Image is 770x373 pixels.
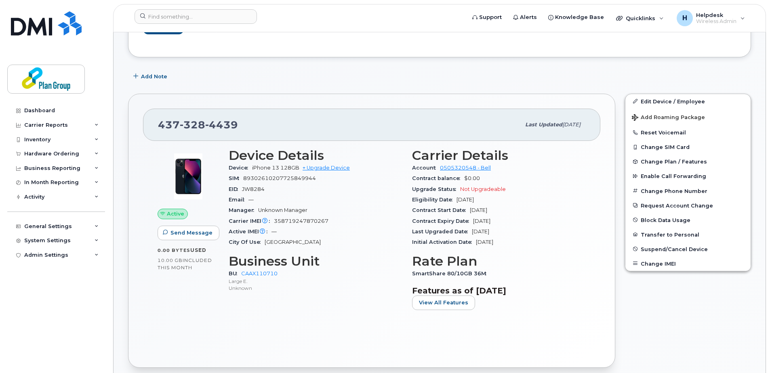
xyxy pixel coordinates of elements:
span: Send Message [170,229,212,237]
span: Contract Expiry Date [412,218,473,224]
span: View All Features [419,299,468,306]
span: Initial Activation Date [412,239,476,245]
span: [DATE] [457,197,474,203]
span: Add Roaming Package [632,114,705,122]
button: View All Features [412,295,475,310]
span: Last Upgraded Date [412,228,472,235]
span: Support [479,13,502,21]
span: Active [167,210,184,218]
span: used [190,247,206,253]
button: Add Roaming Package [625,109,751,125]
span: SIM [229,175,243,181]
h3: Device Details [229,148,402,163]
div: Quicklinks [610,10,669,26]
span: 4439 [205,119,238,131]
span: City Of Use [229,239,265,245]
span: Manager [229,207,258,213]
span: 437 [158,119,238,131]
span: 328 [180,119,205,131]
span: Add Note [141,73,167,80]
span: 10.00 GB [158,258,183,263]
span: [DATE] [470,207,487,213]
a: 0505320548 - Bell [440,165,491,171]
span: 0.00 Bytes [158,247,190,253]
button: Change Plan / Features [625,154,751,169]
span: 89302610207725849944 [243,175,316,181]
span: included this month [158,257,212,270]
button: Transfer to Personal [625,227,751,242]
span: Contract Start Date [412,207,470,213]
span: BU [229,270,241,277]
span: [DATE] [472,228,489,235]
span: Wireless Admin [696,18,736,25]
span: [DATE] [562,122,581,128]
span: Contract balance [412,175,464,181]
span: 358719247870267 [274,218,328,224]
span: Active IMEI [229,228,271,235]
button: Request Account Change [625,198,751,213]
h3: Business Unit [229,254,402,268]
a: + Upgrade Device [303,165,350,171]
span: Last updated [525,122,562,128]
span: Upgrade Status [412,186,460,192]
h3: Carrier Details [412,148,586,163]
input: Find something... [135,9,257,24]
button: Enable Call Forwarding [625,169,751,183]
span: [DATE] [473,218,490,224]
span: Knowledge Base [555,13,604,21]
span: Carrier IMEI [229,218,274,224]
span: JW8284 [242,186,265,192]
button: Change SIM Card [625,140,751,154]
span: — [248,197,254,203]
span: Quicklinks [626,15,655,21]
span: EID [229,186,242,192]
a: Knowledge Base [543,9,610,25]
button: Change Phone Number [625,184,751,198]
span: Device [229,165,252,171]
h3: Rate Plan [412,254,586,268]
span: SmartShare 80/10GB 36M [412,270,490,277]
span: Eligibility Date [412,197,457,203]
button: Block Data Usage [625,213,751,227]
button: Reset Voicemail [625,125,751,140]
span: Account [412,165,440,171]
p: Large E. [229,278,402,285]
a: Edit Device / Employee [625,94,751,109]
span: H [682,13,687,23]
button: Send Message [158,226,219,240]
button: Add Note [128,69,174,84]
a: CAAX110710 [241,270,278,277]
span: Unknown Manager [258,207,307,213]
span: Change Plan / Features [641,159,707,165]
span: — [271,228,277,235]
span: Email [229,197,248,203]
img: image20231002-3703462-1ig824h.jpeg [164,152,212,201]
span: [GEOGRAPHIC_DATA] [265,239,321,245]
span: Alerts [520,13,537,21]
a: Alerts [507,9,543,25]
span: Not Upgradeable [460,186,506,192]
span: iPhone 13 128GB [252,165,299,171]
span: [DATE] [476,239,493,245]
span: Suspend/Cancel Device [641,246,708,252]
span: Helpdesk [696,12,736,18]
span: $0.00 [464,175,480,181]
button: Change IMEI [625,256,751,271]
div: Helpdesk [671,10,751,26]
a: Support [467,9,507,25]
span: Enable Call Forwarding [641,173,706,179]
h3: Features as of [DATE] [412,286,586,295]
button: Suspend/Cancel Device [625,242,751,256]
p: Unknown [229,285,402,291]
